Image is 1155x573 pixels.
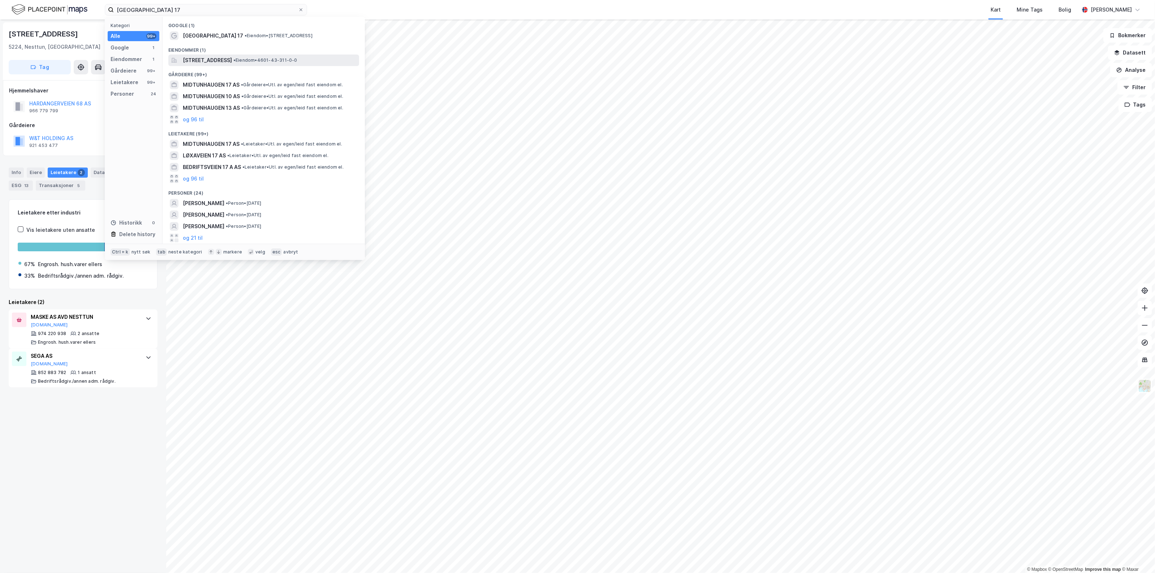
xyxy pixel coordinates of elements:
[31,313,138,321] div: MASKE AS AVD NESTTUN
[9,298,158,307] div: Leietakere (2)
[132,249,151,255] div: nytt søk
[245,33,313,39] span: Eiendom • [STREET_ADDRESS]
[227,153,328,159] span: Leietaker • Utl. av egen/leid fast eiendom el.
[183,115,204,124] button: og 96 til
[991,5,1001,14] div: Kart
[111,55,142,64] div: Eiendommer
[9,60,71,74] button: Tag
[151,220,156,226] div: 0
[18,208,148,217] div: Leietakere etter industri
[255,249,265,255] div: velg
[1110,63,1152,77] button: Analyse
[183,222,224,231] span: [PERSON_NAME]
[119,230,155,239] div: Delete history
[114,4,298,15] input: Søk på adresse, matrikkel, gårdeiere, leietakere eller personer
[163,125,365,138] div: Leietakere (99+)
[183,81,240,89] span: MIDTUNHAUGEN 17 AS
[1059,5,1071,14] div: Bolig
[242,164,245,170] span: •
[38,339,96,345] div: Engrosh. hush.varer ellers
[31,361,68,367] button: [DOMAIN_NAME]
[23,182,30,189] div: 13
[111,43,129,52] div: Google
[183,163,241,172] span: BEDRIFTSVEIEN 17 A AS
[1119,538,1155,573] iframe: Chat Widget
[9,181,33,191] div: ESG
[75,182,82,189] div: 5
[9,168,24,178] div: Info
[163,42,365,55] div: Eiendommer (1)
[283,249,298,255] div: avbryt
[233,57,236,63] span: •
[183,56,232,65] span: [STREET_ADDRESS]
[241,105,343,111] span: Gårdeiere • Utl. av egen/leid fast eiendom el.
[9,28,79,40] div: [STREET_ADDRESS]
[9,121,157,130] div: Gårdeiere
[241,141,243,147] span: •
[12,3,87,16] img: logo.f888ab2527a4732fd821a326f86c7f29.svg
[151,56,156,62] div: 1
[38,331,66,337] div: 974 220 938
[183,92,240,101] span: MIDTUNHAUGEN 10 AS
[233,57,297,63] span: Eiendom • 4601-43-311-0-0
[226,212,228,217] span: •
[151,91,156,97] div: 24
[36,181,85,191] div: Transaksjoner
[241,105,244,110] span: •
[1119,97,1152,112] button: Tags
[9,43,100,51] div: 5224, Nesttun, [GEOGRAPHIC_DATA]
[111,32,120,40] div: Alle
[241,141,342,147] span: Leietaker • Utl. av egen/leid fast eiendom el.
[111,66,137,75] div: Gårdeiere
[78,370,96,376] div: 1 ansatt
[111,218,142,227] div: Historikk
[163,66,365,79] div: Gårdeiere (99+)
[241,94,244,99] span: •
[163,185,365,197] div: Personer (24)
[1103,28,1152,43] button: Bokmerker
[183,151,226,160] span: LØXAVEIEN 17 AS
[242,164,344,170] span: Leietaker • Utl. av egen/leid fast eiendom el.
[226,200,262,206] span: Person • [DATE]
[24,260,35,269] div: 67%
[183,199,224,208] span: [PERSON_NAME]
[241,94,343,99] span: Gårdeiere • Utl. av egen/leid fast eiendom el.
[48,168,88,178] div: Leietakere
[24,272,35,280] div: 33%
[38,272,124,280] div: Bedriftsrådgiv./annen adm. rådgiv.
[29,108,58,114] div: 966 779 799
[1117,80,1152,95] button: Filter
[38,260,102,269] div: Engrosh. hush.varer ellers
[29,143,58,148] div: 921 453 477
[183,31,243,40] span: [GEOGRAPHIC_DATA] 17
[223,249,242,255] div: markere
[226,223,228,229] span: •
[27,168,45,178] div: Eiere
[226,223,262,229] span: Person • [DATE]
[91,168,118,178] div: Datasett
[1048,567,1083,572] a: OpenStreetMap
[78,169,85,176] div: 2
[78,331,99,337] div: 2 ansatte
[183,174,204,183] button: og 96 til
[1138,379,1152,393] img: Z
[146,68,156,74] div: 99+
[168,249,202,255] div: neste kategori
[146,79,156,85] div: 99+
[9,86,157,95] div: Hjemmelshaver
[38,370,66,376] div: 852 883 782
[38,378,116,384] div: Bedriftsrådgiv./annen adm. rådgiv.
[1027,567,1047,572] a: Mapbox
[226,212,262,218] span: Person • [DATE]
[111,90,134,98] div: Personer
[183,210,224,219] span: [PERSON_NAME]
[227,153,229,158] span: •
[1091,5,1132,14] div: [PERSON_NAME]
[1017,5,1043,14] div: Mine Tags
[245,33,247,38] span: •
[183,104,240,112] span: MIDTUNHAUGEN 13 AS
[151,45,156,51] div: 1
[271,248,282,256] div: esc
[156,248,167,256] div: tab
